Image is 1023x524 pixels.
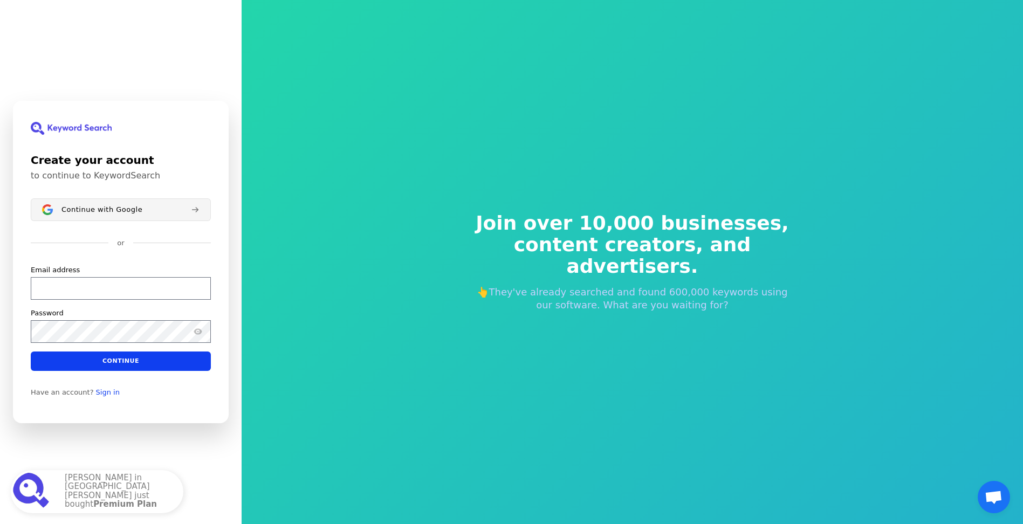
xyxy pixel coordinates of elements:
h1: Create your account [31,152,211,168]
img: KeywordSearch [31,122,112,135]
label: Email address [31,265,80,275]
p: to continue to KeywordSearch [31,170,211,181]
span: content creators, and advertisers. [469,234,797,277]
img: Premium Plan [13,472,52,511]
p: 👆They've already searched and found 600,000 keywords using our software. What are you waiting for? [469,286,797,312]
button: Sign in with GoogleContinue with Google [31,198,211,221]
p: [PERSON_NAME] in [GEOGRAPHIC_DATA][PERSON_NAME] just bought [65,473,173,511]
a: Open chat [978,481,1010,513]
span: Join over 10,000 businesses, [469,212,797,234]
img: Sign in with Google [42,204,53,215]
p: or [117,238,124,248]
span: Continue with Google [61,205,142,214]
label: Password [31,308,64,318]
button: Continue [31,351,211,371]
a: Sign in [96,388,120,397]
button: Show password [191,325,204,338]
strong: Premium Plan [93,499,157,509]
span: Have an account? [31,388,94,397]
